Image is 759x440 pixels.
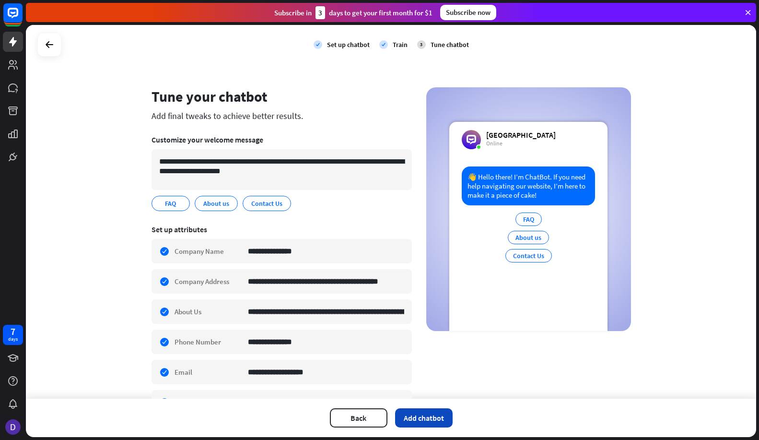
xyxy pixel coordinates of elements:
div: 7 [11,327,15,336]
div: Subscribe now [440,5,496,20]
div: [GEOGRAPHIC_DATA] [486,130,556,140]
div: FAQ [515,213,542,226]
div: Online [486,140,556,147]
button: Add chatbot [395,408,453,428]
div: Tune chatbot [431,40,469,49]
div: 3 [315,6,325,19]
i: check [314,40,322,49]
div: Train [393,40,408,49]
a: 7 days [3,325,23,345]
div: 3 [417,40,426,49]
div: Add final tweaks to achieve better results. [152,110,412,121]
span: FAQ [164,198,177,209]
div: Set up attributes [152,225,412,234]
span: Contact Us [250,198,283,209]
div: days [8,336,18,343]
div: Tune your chatbot [152,87,412,106]
button: Back [330,408,387,428]
span: About us [202,198,230,209]
div: Customize your welcome message [152,135,412,144]
div: About us [508,231,549,244]
i: check [379,40,388,49]
div: Set up chatbot [327,40,370,49]
div: 👋 Hello there! I’m ChatBot. If you need help navigating our website, I’m here to make it a piece ... [462,166,595,205]
div: Subscribe in days to get your first month for $1 [274,6,432,19]
div: Contact Us [505,249,552,262]
button: Open LiveChat chat widget [8,4,36,33]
